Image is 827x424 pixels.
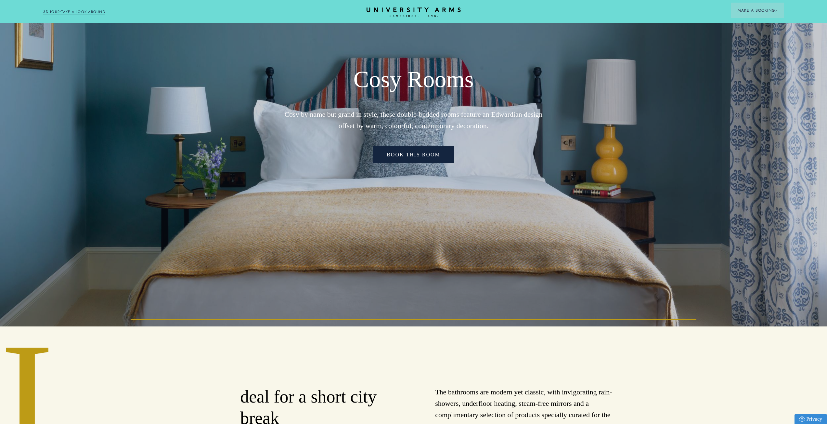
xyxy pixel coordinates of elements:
[738,7,777,13] span: Make a Booking
[731,3,784,18] button: Make a BookingArrow icon
[367,7,461,18] a: Home
[795,414,827,424] a: Privacy
[799,417,805,422] img: Privacy
[43,9,105,15] a: 3D TOUR:TAKE A LOOK AROUND
[775,9,777,12] img: Arrow icon
[284,66,544,94] h1: Cosy Rooms
[284,109,544,131] p: Cosy by name but grand in style, these double-bedded rooms feature an Edwardian design offset by ...
[373,146,454,163] a: Book This Room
